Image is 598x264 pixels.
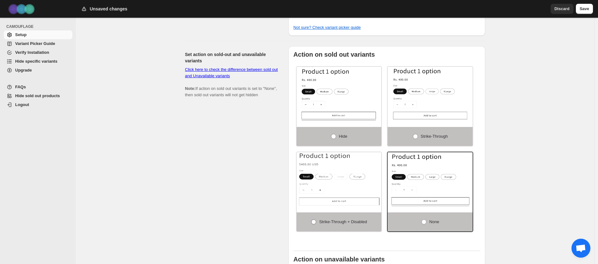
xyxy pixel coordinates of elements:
h2: Unsaved changes [90,6,127,12]
img: None [388,152,473,206]
span: Upgrade [15,68,32,72]
span: Variant Picker Guide [15,41,55,46]
span: If action on sold out variants is set to "None", then sold out variants will not get hidden [185,67,278,97]
a: Setup [4,30,72,39]
b: Action on unavailable variants [293,256,385,263]
b: Action on sold out variants [293,51,375,58]
a: Not sure? Check variant picker guide [293,25,361,30]
span: Hide specific variants [15,59,57,64]
h2: Set action on sold-out and unavailable variants [185,51,278,64]
a: Hide sold out products [4,91,72,100]
button: Save [576,4,593,14]
button: Discard [551,4,573,14]
span: FAQs [15,85,26,89]
span: CAMOUFLAGE [6,24,73,29]
span: Save [580,6,589,12]
span: Hide [339,134,347,139]
a: Verify Installation [4,48,72,57]
img: Strike-through [388,67,473,121]
a: Logout [4,100,72,109]
a: Hide specific variants [4,57,72,66]
span: Strike-through [421,134,448,139]
img: Hide [297,67,382,121]
a: FAQs [4,83,72,91]
a: Open chat [571,239,590,258]
span: Logout [15,102,29,107]
span: Setup [15,32,27,37]
span: Discard [554,6,570,12]
a: Upgrade [4,66,72,75]
img: Strike-through + Disabled [297,152,382,206]
span: Hide sold out products [15,93,60,98]
a: Variant Picker Guide [4,39,72,48]
b: Note: [185,86,196,91]
span: None [429,219,439,224]
a: Click here to check the difference between sold out and Unavailable variants [185,67,278,78]
span: Verify Installation [15,50,49,55]
span: Strike-through + Disabled [319,219,367,224]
